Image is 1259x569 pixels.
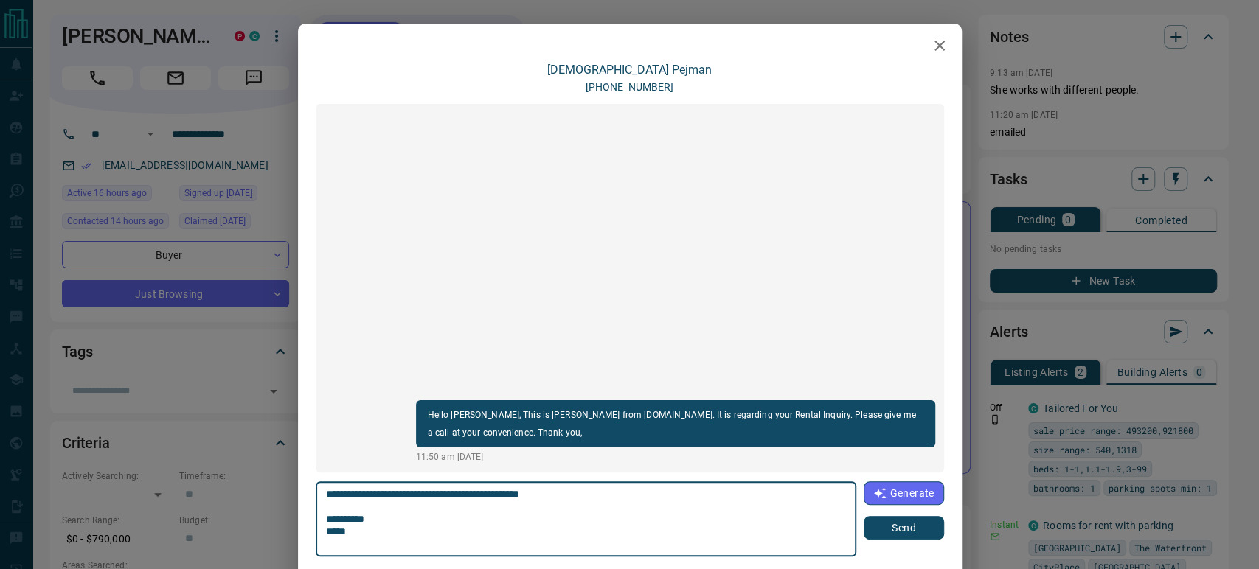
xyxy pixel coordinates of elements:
p: 11:50 am [DATE] [416,450,935,464]
button: Send [864,516,943,540]
a: [DEMOGRAPHIC_DATA] Pejman [547,63,712,77]
p: [PHONE_NUMBER] [586,80,674,95]
p: Hello [PERSON_NAME], This is [PERSON_NAME] from [DOMAIN_NAME]. It is regarding your Rental Inquir... [428,406,923,441]
button: Generate [864,481,943,505]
